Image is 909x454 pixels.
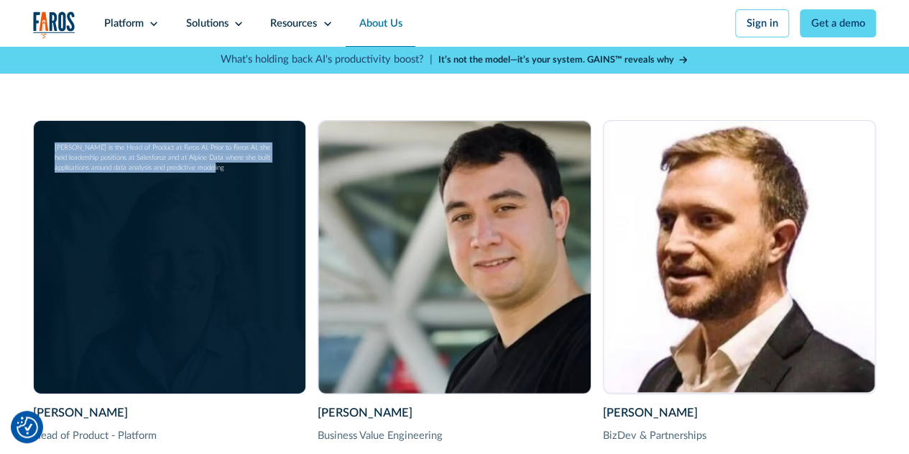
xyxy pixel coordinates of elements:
[735,9,789,37] a: Sign in
[104,16,144,32] div: Platform
[438,53,688,67] a: It’s not the model—it’s your system. GAINS™ reveals why
[318,404,591,422] div: [PERSON_NAME]
[438,55,674,64] strong: It’s not the model—it’s your system. GAINS™ reveals why
[221,52,433,68] p: What's holding back AI's productivity boost? |
[33,12,75,39] a: home
[186,16,229,32] div: Solutions
[17,417,38,438] img: Revisit consent button
[270,16,317,32] div: Resources
[318,428,591,444] div: Business Value Engineering
[17,417,38,438] button: Cookie Settings
[603,404,876,422] div: [PERSON_NAME]
[55,142,280,173] div: [PERSON_NAME] is the Head of Product at Faros AI. Prior to Faros AI, she held leadership position...
[800,9,876,37] a: Get a demo
[33,404,306,422] div: [PERSON_NAME]
[33,428,306,444] div: Head of Product - Platform
[33,12,75,39] img: Logo of the analytics and reporting company Faros.
[603,428,876,444] div: BizDev & Partnerships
